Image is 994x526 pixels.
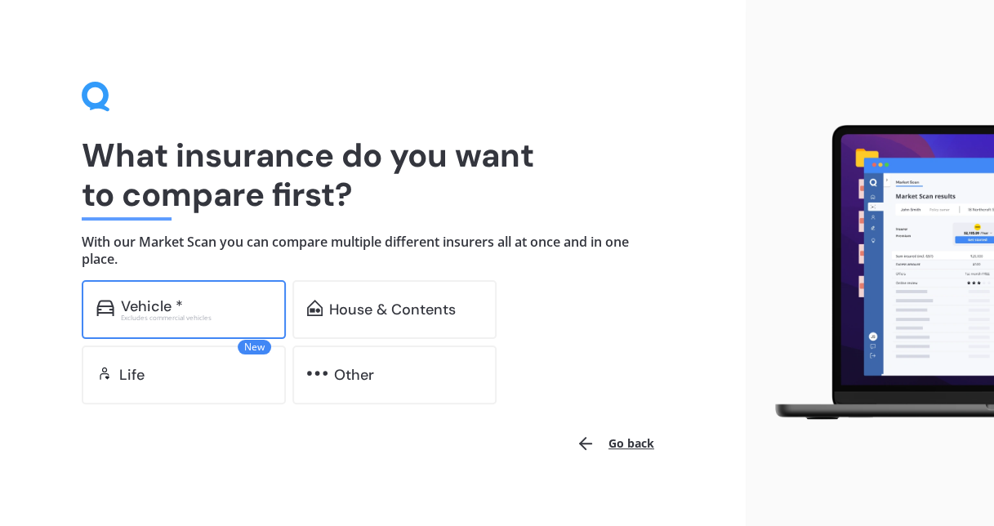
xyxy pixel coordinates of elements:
img: home-and-contents.b802091223b8502ef2dd.svg [307,300,323,316]
div: House & Contents [329,301,456,318]
div: Life [119,367,145,383]
img: life.f720d6a2d7cdcd3ad642.svg [96,365,113,381]
span: New [238,340,271,354]
h4: With our Market Scan you can compare multiple different insurers all at once and in one place. [82,234,664,267]
button: Go back [566,424,664,463]
div: Vehicle * [121,298,183,314]
div: Excludes commercial vehicles [121,314,271,321]
img: laptop.webp [759,118,994,427]
img: car.f15378c7a67c060ca3f3.svg [96,300,114,316]
h1: What insurance do you want to compare first? [82,136,664,214]
div: Other [334,367,374,383]
img: other.81dba5aafe580aa69f38.svg [307,365,328,381]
